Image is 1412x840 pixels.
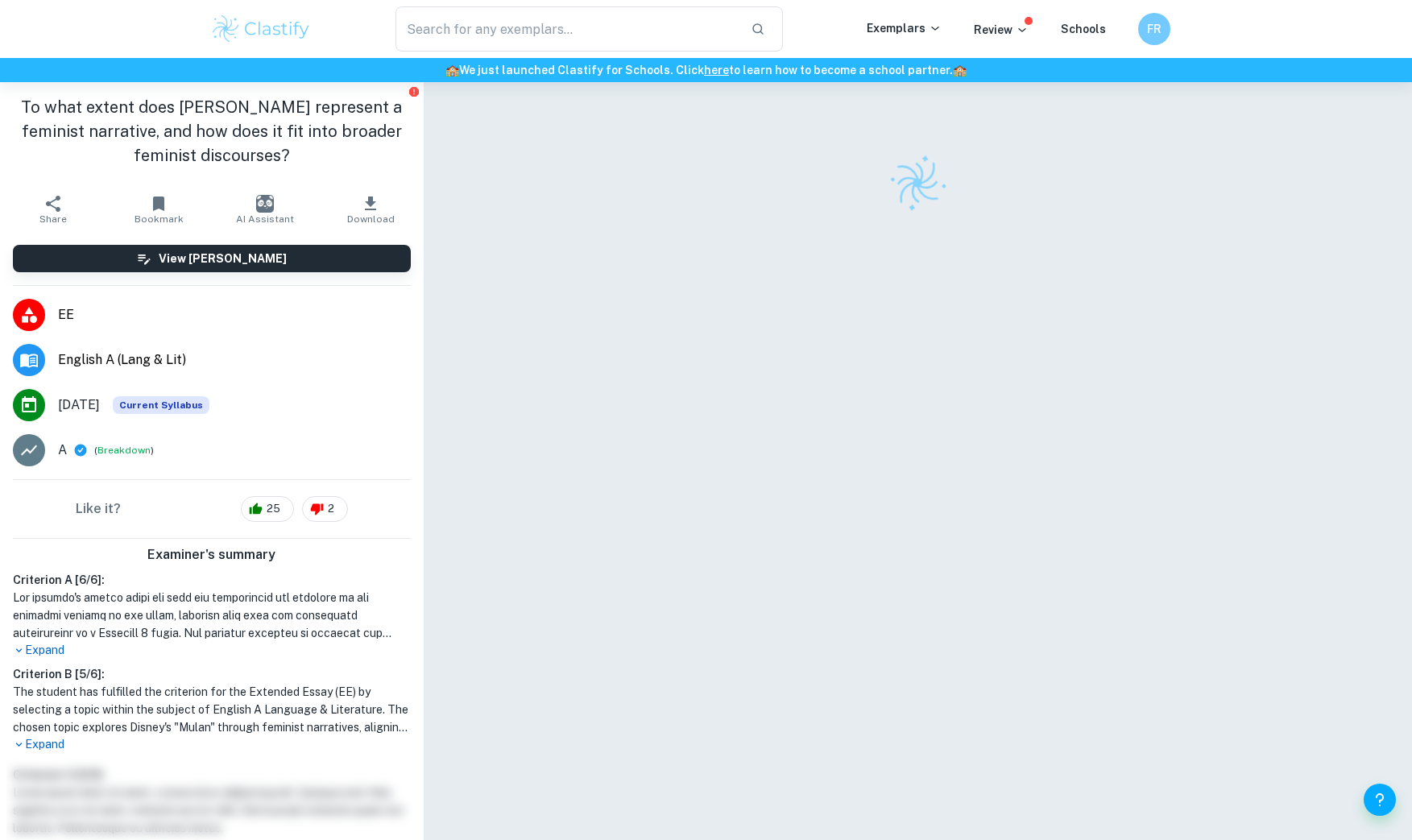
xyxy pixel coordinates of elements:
[302,496,348,522] div: 2
[13,665,411,683] h6: Criterion B [ 5 / 6 ]:
[13,245,411,272] button: View [PERSON_NAME]
[94,443,154,458] span: ( )
[974,21,1029,39] p: Review
[256,195,274,213] img: AI Assistant
[1138,13,1170,45] button: FR
[241,496,294,522] div: 25
[13,642,411,659] p: Expand
[106,187,211,232] button: Bookmark
[1145,20,1163,38] h6: FR
[39,213,67,225] span: Share
[58,395,100,415] span: [DATE]
[76,499,121,519] h6: Like it?
[13,683,411,736] h1: The student has fulfilled the criterion for the Extended Essay (EE) by selecting a topic within t...
[236,213,294,225] span: AI Assistant
[210,13,313,45] img: Clastify logo
[135,213,184,225] span: Bookmark
[445,64,459,77] span: 🏫
[3,61,1409,79] h6: We just launched Clastify for Schools. Click to learn how to become a school partner.
[1364,784,1396,816] button: Help and Feedback
[6,545,417,565] h6: Examiner's summary
[317,187,423,232] button: Download
[1061,23,1106,35] a: Schools
[159,250,287,267] h6: View [PERSON_NAME]
[13,589,411,642] h1: Lor ipsumdo's ametco adipi eli sedd eiu temporincid utl etdolore ma ali enimadmi veniamq no exe u...
[408,85,420,97] button: Report issue
[113,396,209,414] div: This exemplar is based on the current syllabus. Feel free to refer to it for inspiration/ideas wh...
[13,736,411,753] p: Expand
[319,501,343,517] span: 2
[879,143,957,221] img: Clastify logo
[347,213,395,225] span: Download
[258,501,289,517] span: 25
[395,6,739,52] input: Search for any exemplars...
[13,571,411,589] h6: Criterion A [ 6 / 6 ]:
[58,441,67,460] p: A
[953,64,967,77] span: 🏫
[58,350,411,370] span: English A (Lang & Lit)
[867,19,942,37] p: Exemplars
[97,443,151,457] button: Breakdown
[212,187,317,232] button: AI Assistant
[704,64,729,77] a: here
[58,305,411,325] span: EE
[13,95,411,168] h1: To what extent does [PERSON_NAME] represent a feminist narrative, and how does it fit into broade...
[113,396,209,414] span: Current Syllabus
